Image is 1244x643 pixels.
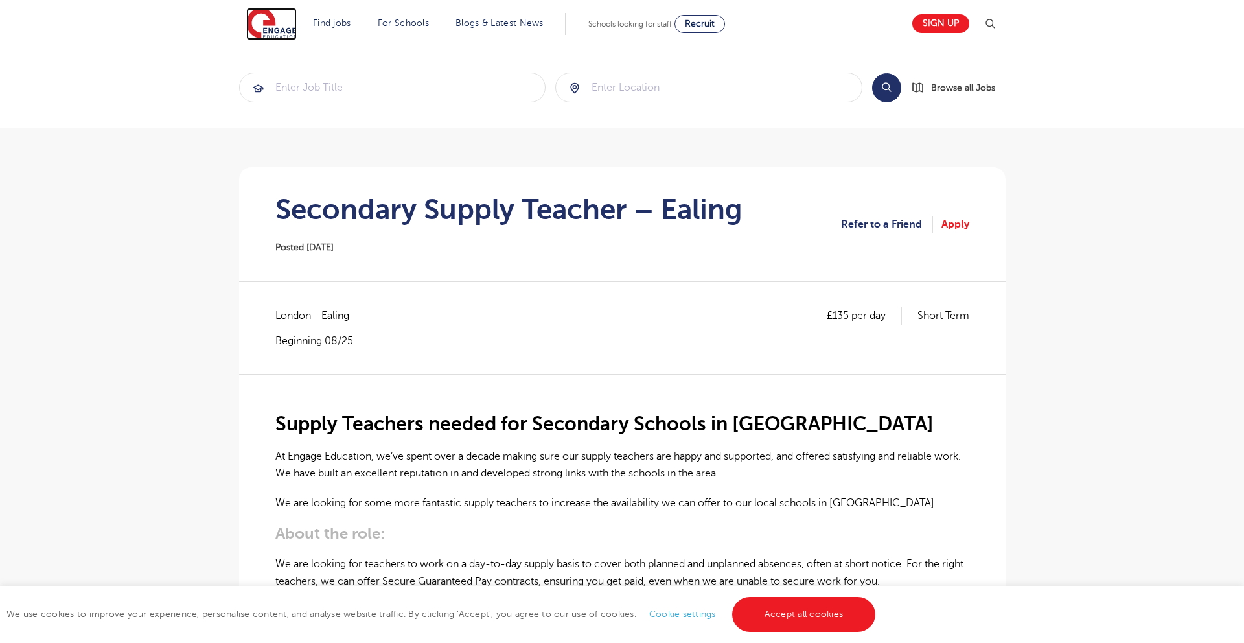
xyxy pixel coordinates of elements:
[239,73,546,102] div: Submit
[275,555,969,590] p: We are looking for teachers to work on a day-to-day supply basis to cover both planned and unplan...
[555,73,862,102] div: Submit
[556,73,862,102] input: Submit
[872,73,901,102] button: Search
[275,448,969,482] p: At Engage Education, we’ve spent over a decade making sure our supply teachers are happy and supp...
[732,597,876,632] a: Accept all cookies
[588,19,672,29] span: Schools looking for staff
[275,307,362,324] span: London - Ealing
[275,413,969,435] h2: Supply Teachers needed for Secondary Schools in [GEOGRAPHIC_DATA]
[912,14,969,33] a: Sign up
[455,18,544,28] a: Blogs & Latest News
[275,495,969,511] p: We are looking for some more fantastic supply teachers to increase the availability we can offer ...
[931,80,995,95] span: Browse all Jobs
[275,524,969,543] h3: About the role:
[841,216,933,233] a: Refer to a Friend
[6,609,879,619] span: We use cookies to improve your experience, personalise content, and analyse website traffic. By c...
[941,216,969,233] a: Apply
[275,242,334,252] span: Posted [DATE]
[685,19,715,29] span: Recruit
[912,80,1006,95] a: Browse all Jobs
[275,334,362,348] p: Beginning 08/25
[649,609,716,619] a: Cookie settings
[827,307,902,324] p: £135 per day
[240,73,546,102] input: Submit
[917,307,969,324] p: Short Term
[674,15,725,33] a: Recruit
[275,193,743,226] h1: Secondary Supply Teacher – Ealing
[246,8,297,40] img: Engage Education
[313,18,351,28] a: Find jobs
[378,18,429,28] a: For Schools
